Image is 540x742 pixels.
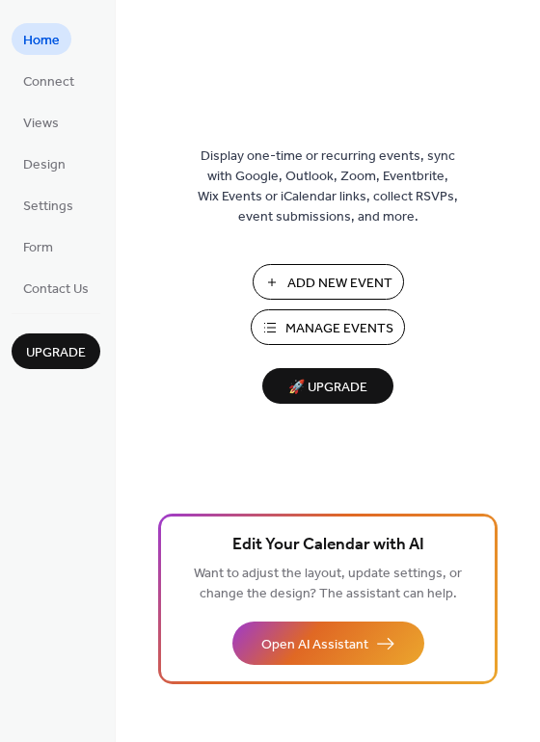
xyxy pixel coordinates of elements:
[23,31,60,51] span: Home
[12,189,85,221] a: Settings
[262,368,393,404] button: 🚀 Upgrade
[261,635,368,655] span: Open AI Assistant
[23,72,74,93] span: Connect
[198,146,458,227] span: Display one-time or recurring events, sync with Google, Outlook, Zoom, Eventbrite, Wix Events or ...
[26,343,86,363] span: Upgrade
[253,264,404,300] button: Add New Event
[12,106,70,138] a: Views
[232,622,424,665] button: Open AI Assistant
[251,309,405,345] button: Manage Events
[12,272,100,304] a: Contact Us
[12,65,86,96] a: Connect
[274,375,382,401] span: 🚀 Upgrade
[12,23,71,55] a: Home
[287,274,392,294] span: Add New Event
[23,197,73,217] span: Settings
[23,155,66,175] span: Design
[285,319,393,339] span: Manage Events
[23,114,59,134] span: Views
[23,238,53,258] span: Form
[12,230,65,262] a: Form
[12,333,100,369] button: Upgrade
[12,147,77,179] a: Design
[23,279,89,300] span: Contact Us
[194,561,462,607] span: Want to adjust the layout, update settings, or change the design? The assistant can help.
[232,532,424,559] span: Edit Your Calendar with AI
